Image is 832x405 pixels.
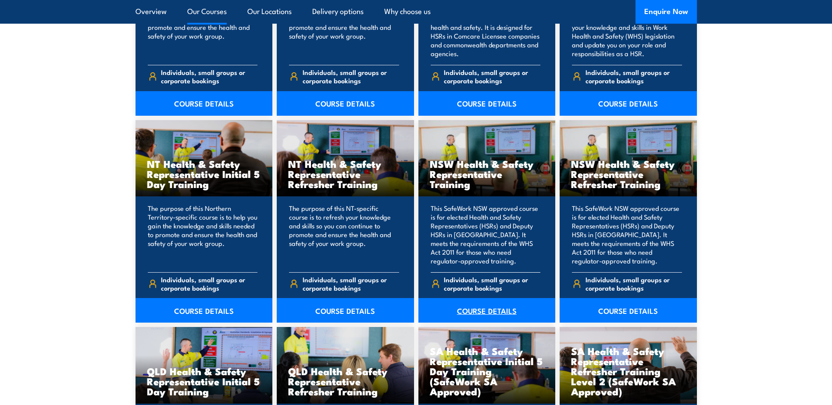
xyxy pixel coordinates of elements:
p: This SafeWork NSW approved course is for elected Health and Safety Representatives (HSRs) and Dep... [572,204,682,265]
span: Individuals, small groups or corporate bookings [444,68,540,85]
p: This SafeWork NSW approved course is for elected Health and Safety Representatives (HSRs) and Dep... [431,204,541,265]
span: Individuals, small groups or corporate bookings [161,68,257,85]
p: The purpose of this Northern Territory-specific course is to help you gain the knowledge and skil... [148,204,258,265]
h3: NT Health & Safety Representative Initial 5 Day Training [147,159,261,189]
h3: SA Health & Safety Representative Initial 5 Day Training (SafeWork SA Approved) [430,346,544,396]
a: COURSE DETAILS [560,298,697,323]
a: COURSE DETAILS [418,91,556,116]
span: Individuals, small groups or corporate bookings [303,68,399,85]
a: COURSE DETAILS [277,91,414,116]
h3: QLD Health & Safety Representative Refresher Training [288,366,403,396]
h3: NSW Health & Safety Representative Refresher Training [571,159,686,189]
a: COURSE DETAILS [418,298,556,323]
a: COURSE DETAILS [560,91,697,116]
h3: QLD Health & Safety Representative Initial 5 Day Training [147,366,261,396]
a: COURSE DETAILS [277,298,414,323]
p: The purpose of this NT-specific course is to refresh your knowledge and skills so you can continu... [289,204,399,265]
span: Individuals, small groups or corporate bookings [586,68,682,85]
span: Individuals, small groups or corporate bookings [586,275,682,292]
h3: SA Health & Safety Representative Refresher Training Level 2 (SafeWork SA Approved) [571,346,686,396]
span: Individuals, small groups or corporate bookings [303,275,399,292]
a: COURSE DETAILS [136,91,273,116]
a: COURSE DETAILS [136,298,273,323]
span: Individuals, small groups or corporate bookings [161,275,257,292]
h3: NT Health & Safety Representative Refresher Training [288,159,403,189]
span: Individuals, small groups or corporate bookings [444,275,540,292]
h3: NSW Health & Safety Representative Training [430,159,544,189]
